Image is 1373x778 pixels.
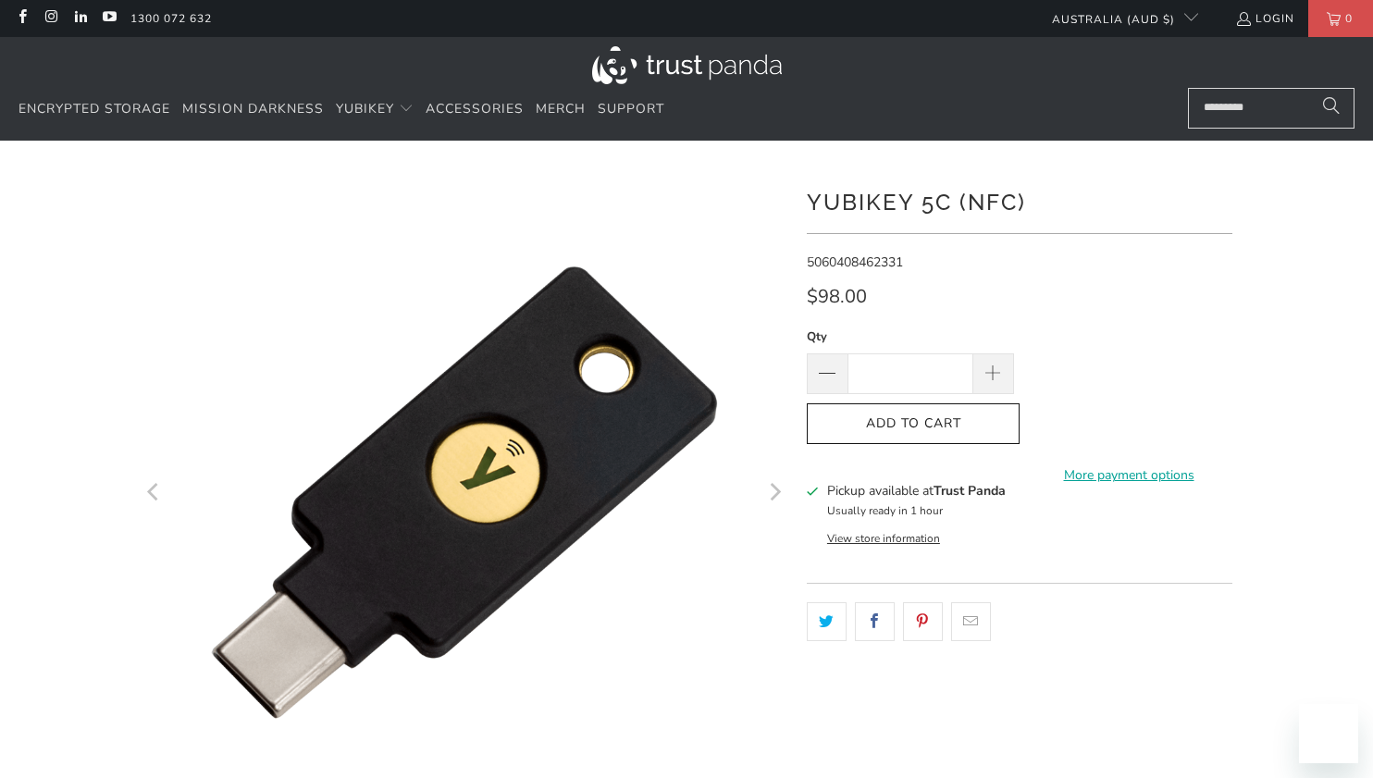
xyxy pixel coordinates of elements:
[592,46,782,84] img: Trust Panda Australia
[807,602,847,641] a: Share this on Twitter
[807,182,1232,219] h1: YubiKey 5C (NFC)
[426,88,524,131] a: Accessories
[1308,88,1354,129] button: Search
[19,100,170,117] span: Encrypted Storage
[807,327,1014,347] label: Qty
[855,602,895,641] a: Share this on Facebook
[1235,8,1294,29] a: Login
[130,8,212,29] a: 1300 072 632
[72,11,88,26] a: Trust Panda Australia on LinkedIn
[826,416,1000,432] span: Add to Cart
[807,403,1020,445] button: Add to Cart
[827,503,943,518] small: Usually ready in 1 hour
[14,11,30,26] a: Trust Panda Australia on Facebook
[536,100,586,117] span: Merch
[903,602,943,641] a: Share this on Pinterest
[101,11,117,26] a: Trust Panda Australia on YouTube
[827,531,940,546] button: View store information
[827,481,1006,500] h3: Pickup available at
[43,11,58,26] a: Trust Panda Australia on Instagram
[426,100,524,117] span: Accessories
[807,284,867,309] span: $98.00
[19,88,170,131] a: Encrypted Storage
[19,88,664,131] nav: Translation missing: en.navigation.header.main_nav
[1025,465,1232,486] a: More payment options
[598,100,664,117] span: Support
[934,482,1006,500] b: Trust Panda
[182,88,324,131] a: Mission Darkness
[336,88,414,131] summary: YubiKey
[807,253,903,271] span: 5060408462331
[951,602,991,641] a: Email this to a friend
[336,100,394,117] span: YubiKey
[598,88,664,131] a: Support
[182,100,324,117] span: Mission Darkness
[536,88,586,131] a: Merch
[1299,704,1358,763] iframe: Button to launch messaging window
[1188,88,1354,129] input: Search...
